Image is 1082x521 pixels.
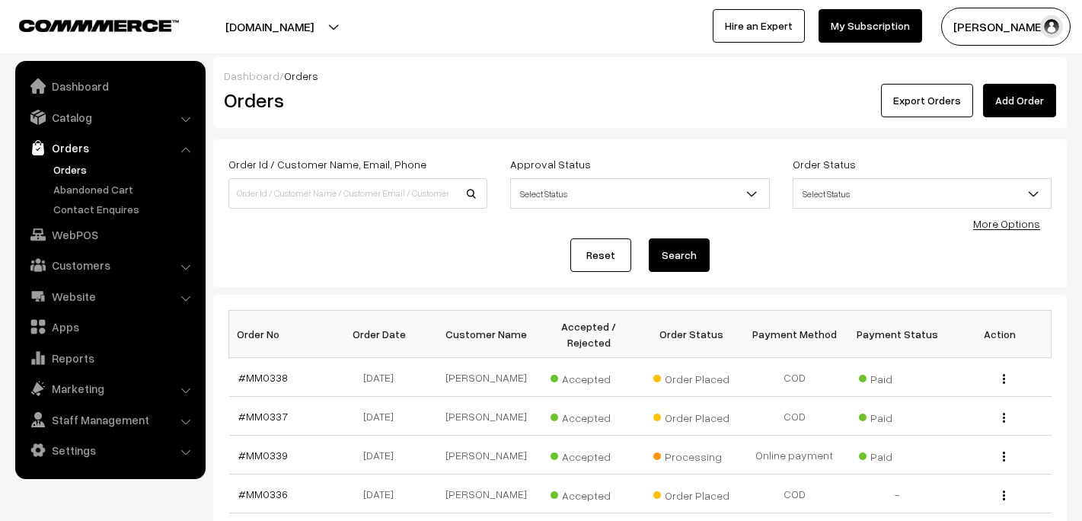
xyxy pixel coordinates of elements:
span: Order Placed [653,367,729,387]
td: Online payment [743,436,846,475]
a: Orders [49,161,200,177]
a: COMMMERCE [19,15,152,34]
a: Catalog [19,104,200,131]
span: Paid [859,445,935,465]
a: Dashboard [19,72,200,100]
span: Orders [284,69,318,82]
a: Customers [19,251,200,279]
label: Order Status [793,156,856,172]
span: Select Status [793,178,1052,209]
input: Order Id / Customer Name / Customer Email / Customer Phone [228,178,487,209]
a: Hire an Expert [713,9,805,43]
a: Website [19,283,200,310]
span: Accepted [551,445,627,465]
a: #MM0338 [238,371,288,384]
a: #MM0337 [238,410,288,423]
a: Dashboard [224,69,279,82]
span: Processing [653,445,729,465]
td: COD [743,475,846,513]
a: Reports [19,344,200,372]
span: Order Placed [653,406,729,426]
td: [DATE] [332,397,435,436]
img: Menu [1003,413,1005,423]
a: #MM0339 [238,449,288,462]
button: [DOMAIN_NAME] [172,8,367,46]
a: Marketing [19,375,200,402]
a: My Subscription [819,9,922,43]
span: Accepted [551,484,627,503]
img: Menu [1003,452,1005,462]
a: Settings [19,436,200,464]
th: Payment Method [743,311,846,358]
a: Abandoned Cart [49,181,200,197]
button: [PERSON_NAME]… [941,8,1071,46]
td: [DATE] [332,358,435,397]
span: Select Status [510,178,769,209]
a: WebPOS [19,221,200,248]
a: Add Order [983,84,1056,117]
td: [PERSON_NAME] [435,475,538,513]
label: Approval Status [510,156,591,172]
span: Select Status [793,181,1051,207]
th: Order Status [640,311,743,358]
a: More Options [973,217,1040,230]
th: Order No [229,311,332,358]
a: Apps [19,313,200,340]
span: Accepted [551,406,627,426]
span: Accepted [551,367,627,387]
span: Order Placed [653,484,729,503]
th: Action [949,311,1052,358]
td: COD [743,358,846,397]
th: Payment Status [846,311,949,358]
img: Menu [1003,491,1005,500]
button: Search [649,238,710,272]
td: - [846,475,949,513]
a: Orders [19,134,200,161]
td: [DATE] [332,436,435,475]
h2: Orders [224,88,486,112]
label: Order Id / Customer Name, Email, Phone [228,156,426,172]
span: Paid [859,406,935,426]
img: COMMMERCE [19,20,179,31]
span: Paid [859,367,935,387]
th: Order Date [332,311,435,358]
td: COD [743,397,846,436]
a: #MM0336 [238,487,288,500]
td: [PERSON_NAME] [435,436,538,475]
a: Contact Enquires [49,201,200,217]
button: Export Orders [881,84,973,117]
span: Select Status [511,181,768,207]
th: Customer Name [435,311,538,358]
div: / [224,68,1056,84]
a: Staff Management [19,406,200,433]
img: user [1040,15,1063,38]
td: [PERSON_NAME] [435,397,538,436]
td: [PERSON_NAME] [435,358,538,397]
td: [DATE] [332,475,435,513]
img: Menu [1003,374,1005,384]
th: Accepted / Rejected [538,311,640,358]
a: Reset [570,238,631,272]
